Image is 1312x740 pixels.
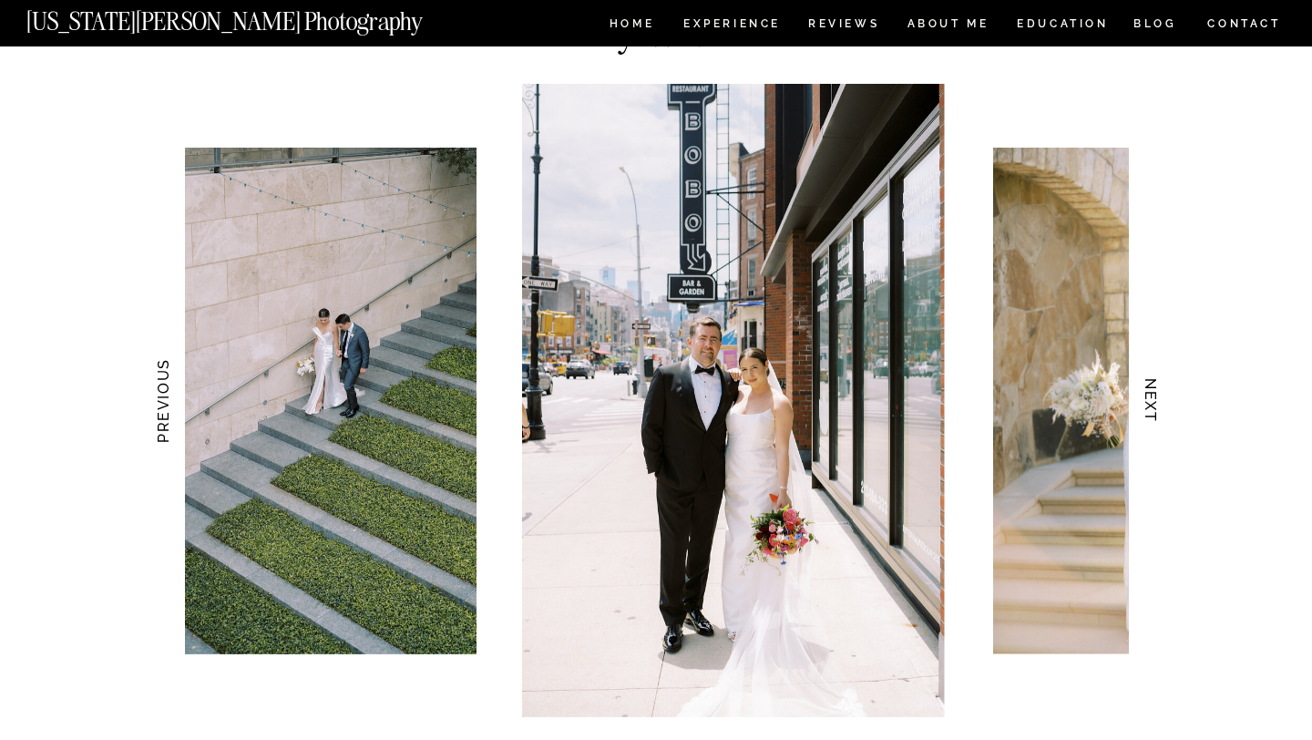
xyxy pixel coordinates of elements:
[153,344,172,458] h3: PREVIOUS
[26,9,484,25] a: [US_STATE][PERSON_NAME] Photography
[1015,18,1111,34] a: EDUCATION
[808,18,876,34] a: REVIEWS
[1206,14,1282,34] a: CONTACT
[606,18,658,34] a: HOME
[1133,18,1177,34] a: BLOG
[1142,344,1161,458] h3: NEXT
[521,12,791,44] h2: My Work
[907,18,989,34] a: ABOUT ME
[683,18,779,34] a: Experience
